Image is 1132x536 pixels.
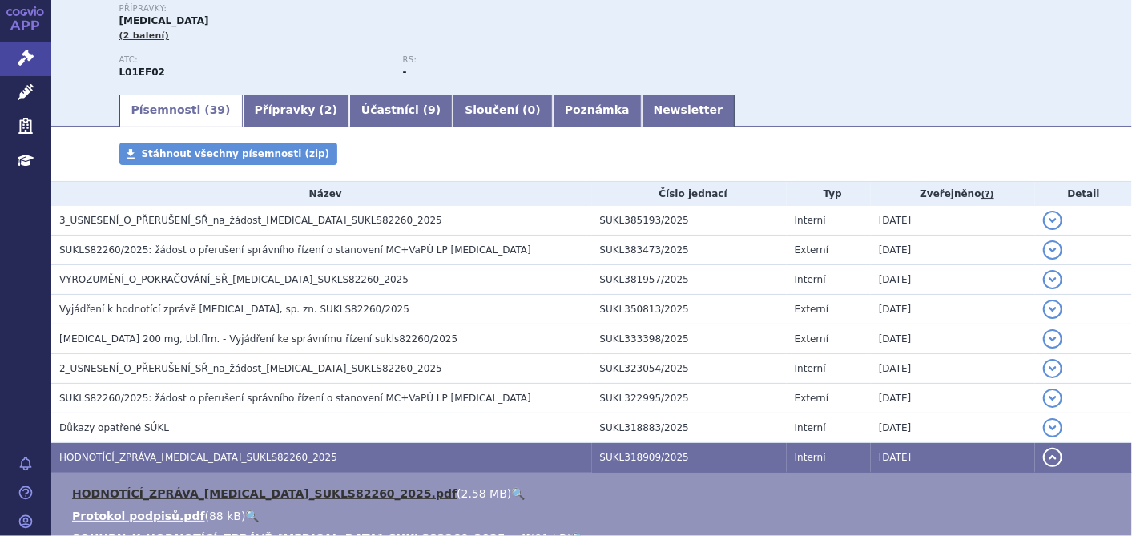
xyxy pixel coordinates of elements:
td: SUKL383473/2025 [592,236,787,265]
button: detail [1043,329,1062,349]
span: SUKLS82260/2025: žádost o přerušení správního řízení o stanovení MC+VaPÚ LP Kisqali [59,244,531,256]
span: 88 kB [209,510,241,522]
span: Důkazy opatřené SÚKL [59,422,169,433]
span: 2.58 MB [461,487,507,500]
abbr: (?) [981,189,994,200]
span: Interní [795,274,826,285]
span: 3_USNESENÍ_O_PŘERUŠENÍ_SŘ_na_žádost_KISQALI_SUKLS82260_2025 [59,215,442,226]
button: detail [1043,240,1062,260]
span: Externí [795,244,828,256]
th: Typ [787,182,871,206]
td: SUKL385193/2025 [592,206,787,236]
span: Externí [795,333,828,345]
button: detail [1043,359,1062,378]
span: VYROZUMĚNÍ_O_POKRAČOVÁNÍ_SŘ_KISQALI_SUKLS82260_2025 [59,274,409,285]
button: detail [1043,300,1062,319]
p: RS: [403,55,671,65]
td: SUKL318909/2025 [592,443,787,473]
a: Přípravky (2) [243,95,349,127]
th: Detail [1035,182,1132,206]
li: ( ) [72,486,1116,502]
button: detail [1043,270,1062,289]
span: Interní [795,363,826,374]
span: 9 [428,103,436,116]
td: [DATE] [871,413,1035,443]
td: [DATE] [871,384,1035,413]
span: 39 [210,103,225,116]
strong: - [403,66,407,78]
p: ATC: [119,55,387,65]
a: 🔍 [511,487,525,500]
span: 0 [528,103,536,116]
a: Newsletter [642,95,735,127]
th: Číslo jednací [592,182,787,206]
td: [DATE] [871,206,1035,236]
td: [DATE] [871,295,1035,324]
th: Zveřejněno [871,182,1035,206]
td: [DATE] [871,236,1035,265]
td: [DATE] [871,354,1035,384]
a: 🔍 [245,510,259,522]
th: Název [51,182,592,206]
li: ( ) [72,508,1116,524]
td: SUKL322995/2025 [592,384,787,413]
a: Účastníci (9) [349,95,453,127]
strong: RIBOCIKLIB [119,66,165,78]
button: detail [1043,418,1062,437]
span: KISQALI 200 mg, tbl.flm. - Vyjádření ke správnímu řízení sukls82260/2025 [59,333,457,345]
td: [DATE] [871,324,1035,354]
button: detail [1043,448,1062,467]
button: detail [1043,389,1062,408]
span: [MEDICAL_DATA] [119,15,209,26]
span: 2_USNESENÍ_O_PŘERUŠENÍ_SŘ_na_žádost_KISQALI_SUKLS82260_2025 [59,363,442,374]
a: Písemnosti (39) [119,95,243,127]
td: [DATE] [871,265,1035,295]
a: Poznámka [553,95,642,127]
span: SUKLS82260/2025: žádost o přerušení správního řízení o stanovení MC+VaPÚ LP Kisqali [59,393,531,404]
td: SUKL381957/2025 [592,265,787,295]
span: Interní [795,422,826,433]
a: Stáhnout všechny písemnosti (zip) [119,143,338,165]
td: SUKL333398/2025 [592,324,787,354]
span: Interní [795,215,826,226]
span: Vyjádření k hodnotící zprávě KISQALI, sp. zn. SUKLS82260/2025 [59,304,409,315]
a: Sloučení (0) [453,95,552,127]
td: SUKL350813/2025 [592,295,787,324]
button: detail [1043,211,1062,230]
td: [DATE] [871,443,1035,473]
a: HODNOTÍCÍ_ZPRÁVA_[MEDICAL_DATA]_SUKLS82260_2025.pdf [72,487,457,500]
td: SUKL323054/2025 [592,354,787,384]
span: 2 [324,103,332,116]
p: Přípravky: [119,4,687,14]
a: Protokol podpisů.pdf [72,510,205,522]
span: Interní [795,452,826,463]
span: Stáhnout všechny písemnosti (zip) [142,148,330,159]
span: Externí [795,304,828,315]
span: Externí [795,393,828,404]
span: HODNOTÍCÍ_ZPRÁVA_KISQALI_SUKLS82260_2025 [59,452,337,463]
span: (2 balení) [119,30,170,41]
td: SUKL318883/2025 [592,413,787,443]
